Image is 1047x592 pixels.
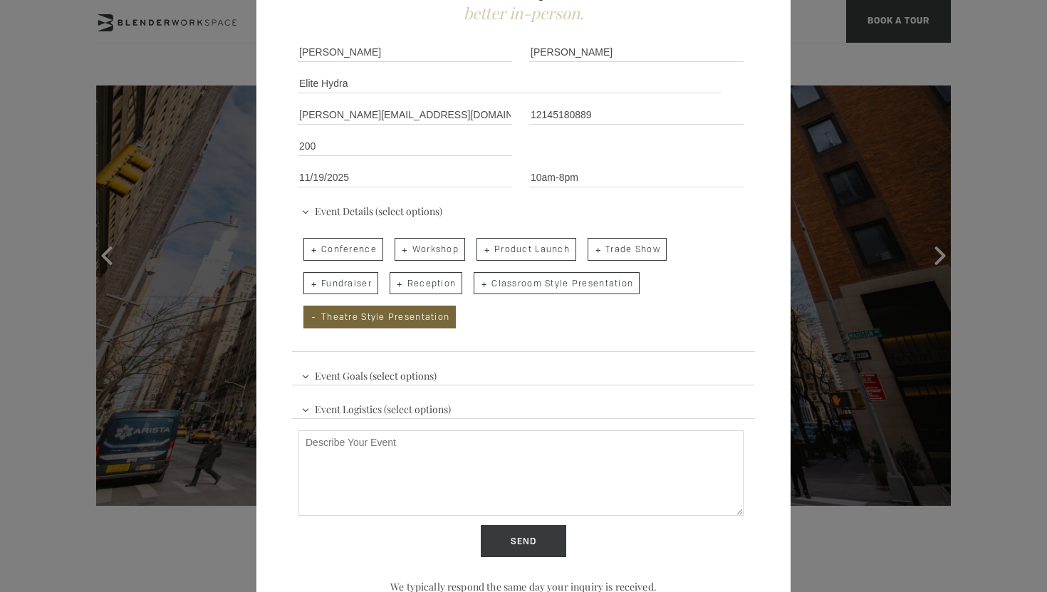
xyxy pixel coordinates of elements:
input: Company Name [298,73,722,93]
span: Fundraiser [303,272,378,295]
span: Classroom Style Presentation [474,272,640,295]
span: Event Logistics (select options) [298,397,454,418]
input: First Name [298,42,512,62]
input: Event Date [298,167,512,187]
input: Send [481,525,566,558]
span: Event Goals (select options) [298,363,440,385]
input: Phone Number [529,105,744,125]
input: Email Address * [298,105,512,125]
span: Reception [390,272,463,295]
span: Product Launch [476,238,576,261]
input: Number of Attendees [298,136,512,156]
input: Start Time [529,167,744,187]
span: Theatre Style Presentation [303,306,456,328]
iframe: Chat Widget [791,410,1047,592]
span: Event Details (select options) [298,199,446,220]
span: Trade Show [588,238,667,261]
span: Conference [303,238,383,261]
span: better in-person. [464,2,584,24]
input: Last Name [529,42,744,62]
span: Workshop [395,238,465,261]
